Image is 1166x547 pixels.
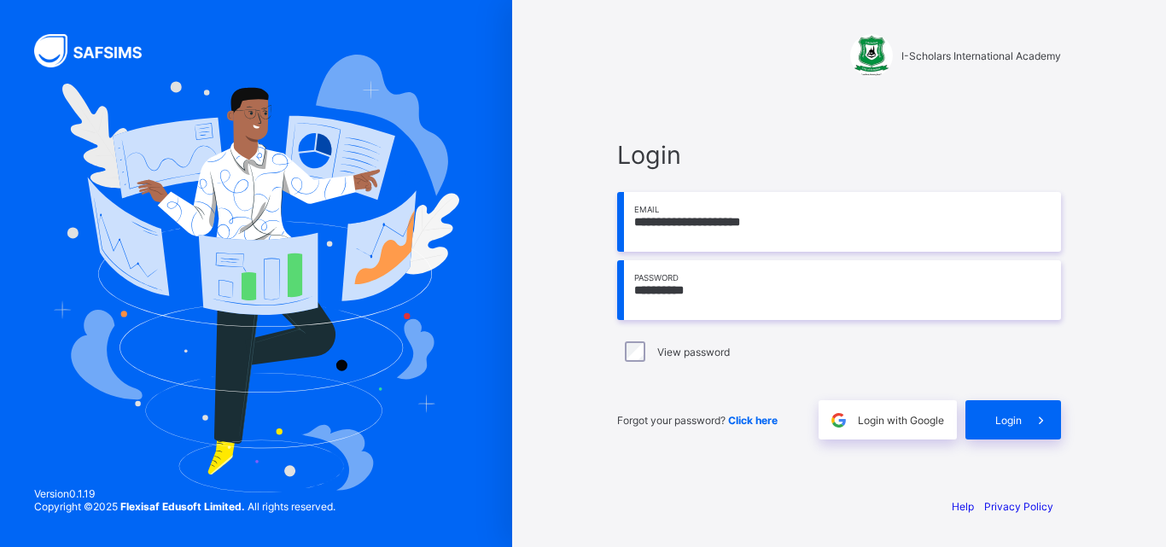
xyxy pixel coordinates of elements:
span: Forgot your password? [617,414,778,427]
a: Help [952,500,974,513]
img: google.396cfc9801f0270233282035f929180a.svg [829,410,848,430]
a: Click here [728,414,778,427]
span: I-Scholars International Academy [901,49,1061,62]
span: Copyright © 2025 All rights reserved. [34,500,335,513]
span: Version 0.1.19 [34,487,335,500]
span: Login [995,414,1022,427]
span: Login with Google [858,414,944,427]
span: Login [617,140,1061,170]
label: View password [657,346,730,358]
img: Hero Image [53,55,459,492]
img: SAFSIMS Logo [34,34,162,67]
a: Privacy Policy [984,500,1053,513]
strong: Flexisaf Edusoft Limited. [120,500,245,513]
